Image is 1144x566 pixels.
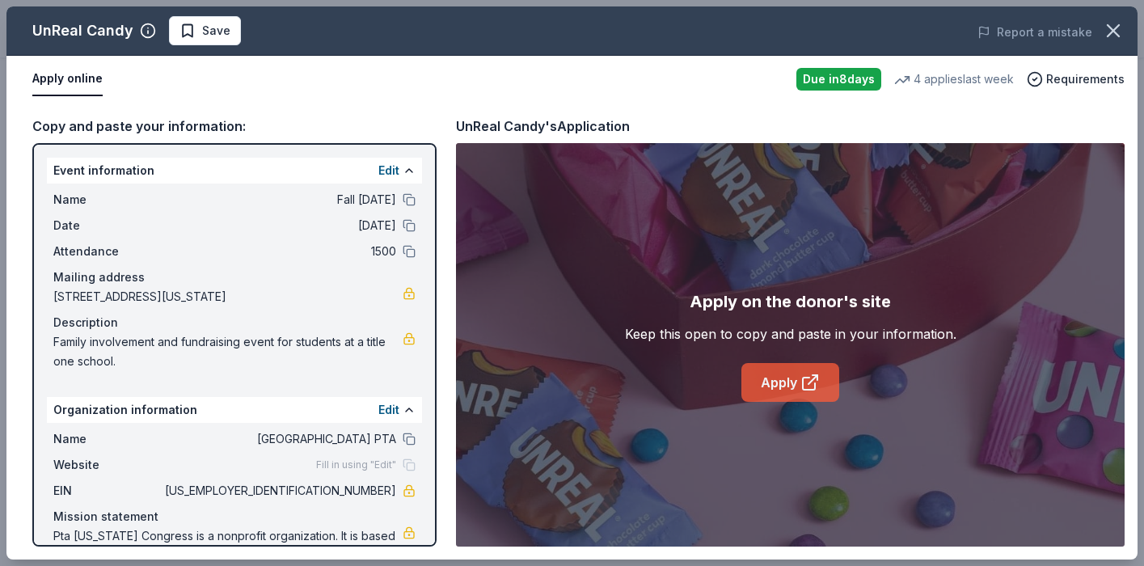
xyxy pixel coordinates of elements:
div: 4 applies last week [894,70,1014,89]
div: Description [53,313,416,332]
span: Fall [DATE] [162,190,396,209]
div: Event information [47,158,422,184]
span: Name [53,429,162,449]
div: Due in 8 days [796,68,881,91]
button: Edit [378,400,399,420]
span: Requirements [1046,70,1125,89]
span: Attendance [53,242,162,261]
span: Save [202,21,230,40]
span: Name [53,190,162,209]
span: Date [53,216,162,235]
span: EIN [53,481,162,501]
div: Mailing address [53,268,416,287]
div: UnReal Candy's Application [456,116,630,137]
span: [STREET_ADDRESS][US_STATE] [53,287,403,306]
span: Family involvement and fundraising event for students at a title one school. [53,332,403,371]
span: [US_EMPLOYER_IDENTIFICATION_NUMBER] [162,481,396,501]
div: Mission statement [53,507,416,526]
div: Organization information [47,397,422,423]
div: Keep this open to copy and paste in your information. [625,324,956,344]
div: UnReal Candy [32,18,133,44]
button: Save [169,16,241,45]
button: Apply online [32,62,103,96]
a: Apply [741,363,839,402]
span: Website [53,455,162,475]
span: [DATE] [162,216,396,235]
button: Edit [378,161,399,180]
span: 1500 [162,242,396,261]
div: Copy and paste your information: [32,116,437,137]
div: Apply on the donor's site [690,289,891,315]
span: [GEOGRAPHIC_DATA] PTA [162,429,396,449]
button: Report a mistake [977,23,1092,42]
span: Fill in using "Edit" [316,458,396,471]
button: Requirements [1027,70,1125,89]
